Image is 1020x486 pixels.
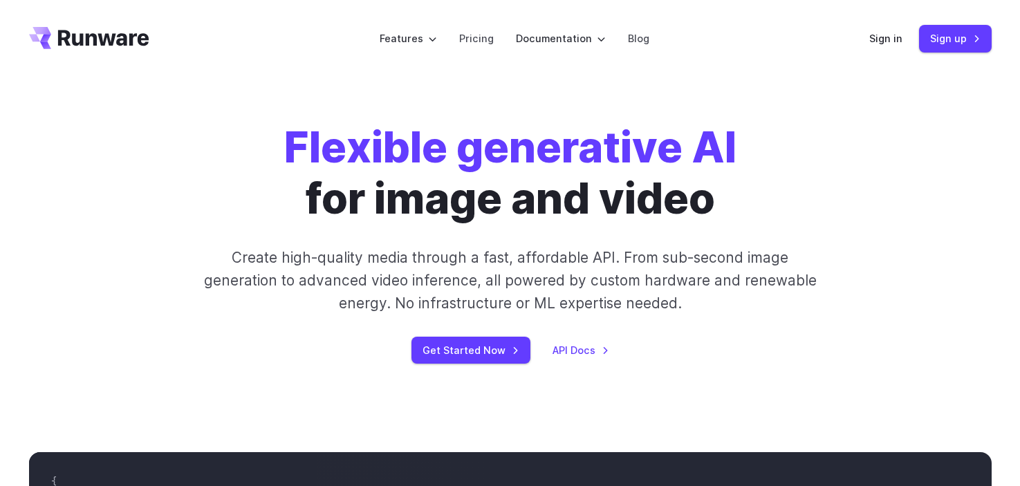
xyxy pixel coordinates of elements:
label: Documentation [516,30,606,46]
a: Sign up [919,25,992,52]
a: API Docs [553,342,609,358]
a: Sign in [869,30,902,46]
label: Features [380,30,437,46]
a: Go to / [29,27,149,49]
a: Get Started Now [411,337,530,364]
h1: for image and video [284,122,736,224]
a: Pricing [459,30,494,46]
a: Blog [628,30,649,46]
p: Create high-quality media through a fast, affordable API. From sub-second image generation to adv... [202,246,818,315]
strong: Flexible generative AI [284,121,736,173]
